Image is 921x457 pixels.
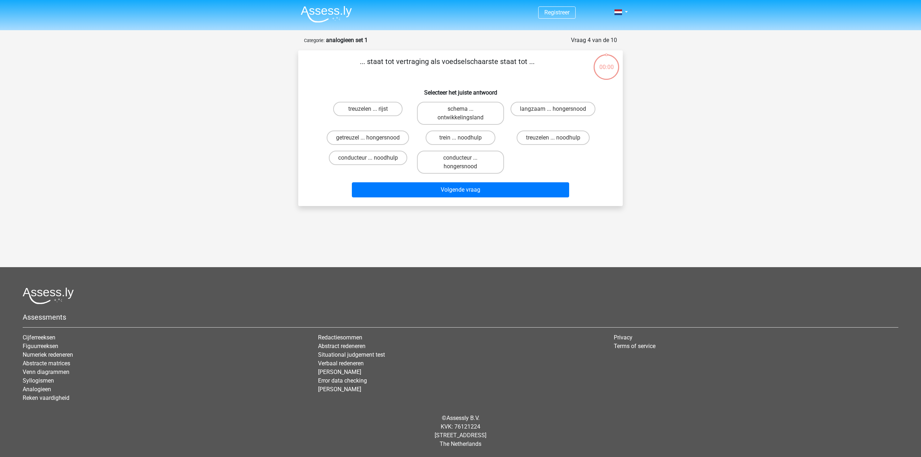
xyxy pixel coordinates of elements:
small: Categorie: [304,38,325,43]
h5: Assessments [23,313,898,321]
a: Error data checking [318,377,367,384]
label: langzaam ... hongersnood [511,102,595,116]
a: Figuurreeksen [23,343,58,349]
a: Numeriek redeneren [23,351,73,358]
label: trein ... noodhulp [426,131,495,145]
label: schema ... ontwikkelingsland [417,102,504,125]
strong: analogieen set 1 [326,37,368,44]
div: 00:00 [593,54,620,72]
h6: Selecteer het juiste antwoord [310,83,611,96]
a: Cijferreeksen [23,334,55,341]
img: Assessly logo [23,287,74,304]
a: Reken vaardigheid [23,394,69,401]
a: Privacy [614,334,632,341]
a: Situational judgement test [318,351,385,358]
a: Analogieen [23,386,51,393]
a: Verbaal redeneren [318,360,364,367]
label: getreuzel ... hongersnood [327,131,409,145]
a: Abstract redeneren [318,343,366,349]
button: Volgende vraag [352,182,570,197]
a: Syllogismen [23,377,54,384]
label: conducteur ... noodhulp [329,151,407,165]
a: Redactiesommen [318,334,362,341]
img: Assessly [301,6,352,23]
label: treuzelen ... rijst [333,102,403,116]
a: [PERSON_NAME] [318,369,361,375]
label: treuzelen ... noodhulp [517,131,590,145]
a: Abstracte matrices [23,360,70,367]
a: [PERSON_NAME] [318,386,361,393]
a: Assessly B.V. [446,415,480,421]
div: © KVK: 76121224 [STREET_ADDRESS] The Netherlands [17,408,904,454]
a: Venn diagrammen [23,369,69,375]
p: ... staat tot vertraging als voedselschaarste staat tot ... [310,56,584,78]
div: Vraag 4 van de 10 [571,36,617,45]
a: Terms of service [614,343,655,349]
a: Registreer [544,9,570,16]
label: conducteur ... hongersnood [417,151,504,174]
